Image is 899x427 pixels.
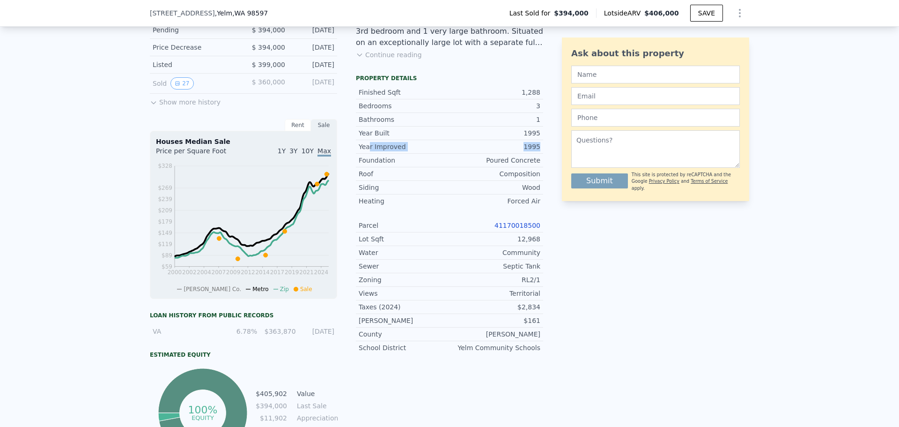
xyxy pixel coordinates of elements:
[359,330,449,339] div: County
[494,222,540,229] a: 41170018500
[162,263,172,270] tspan: $59
[314,269,329,276] tspan: 2024
[359,302,449,312] div: Taxes (2024)
[359,142,449,151] div: Year Improved
[359,88,449,97] div: Finished Sqft
[449,101,540,111] div: 3
[156,146,243,161] div: Price per Square Foot
[359,115,449,124] div: Bathrooms
[184,286,241,292] span: [PERSON_NAME] Co.
[232,9,268,17] span: , WA 98597
[449,128,540,138] div: 1995
[255,413,287,423] td: $11,902
[295,401,337,411] td: Last Sale
[293,77,334,90] div: [DATE]
[158,185,172,191] tspan: $269
[293,60,334,69] div: [DATE]
[302,147,314,155] span: 10Y
[289,147,297,155] span: 3Y
[280,286,289,292] span: Zip
[449,234,540,244] div: 12,968
[449,183,540,192] div: Wood
[359,248,449,257] div: Water
[449,289,540,298] div: Territorial
[252,44,285,51] span: $ 394,000
[270,269,285,276] tspan: 2017
[150,8,215,18] span: [STREET_ADDRESS]
[158,218,172,225] tspan: $179
[311,119,337,131] div: Sale
[449,142,540,151] div: 1995
[509,8,554,18] span: Last Sold for
[359,262,449,271] div: Sewer
[162,252,172,259] tspan: $89
[449,115,540,124] div: 1
[359,196,449,206] div: Heating
[255,269,270,276] tspan: 2014
[554,8,589,18] span: $394,000
[690,5,723,22] button: SAVE
[255,401,287,411] td: $394,000
[359,156,449,165] div: Foundation
[153,327,219,336] div: VA
[153,77,236,90] div: Sold
[192,414,214,421] tspan: equity
[293,43,334,52] div: [DATE]
[278,147,286,155] span: 1Y
[449,196,540,206] div: Forced Air
[197,269,211,276] tspan: 2004
[285,269,299,276] tspan: 2019
[158,207,172,214] tspan: $209
[449,88,540,97] div: 1,288
[571,87,740,105] input: Email
[449,302,540,312] div: $2,834
[158,196,172,202] tspan: $239
[150,94,221,107] button: Show more history
[359,234,449,244] div: Lot Sqft
[449,248,540,257] div: Community
[252,78,285,86] span: $ 360,000
[252,26,285,34] span: $ 394,000
[449,262,540,271] div: Septic Tank
[449,275,540,285] div: RL2/1
[359,128,449,138] div: Year Built
[153,60,236,69] div: Listed
[241,269,255,276] tspan: 2012
[150,351,337,359] div: Estimated Equity
[691,179,728,184] a: Terms of Service
[150,312,337,319] div: Loan history from public records
[153,25,236,35] div: Pending
[293,25,334,35] div: [DATE]
[302,327,334,336] div: [DATE]
[156,137,331,146] div: Houses Median Sale
[449,343,540,352] div: Yelm Community Schools
[730,4,749,22] button: Show Options
[295,389,337,399] td: Value
[188,404,217,416] tspan: 100%
[168,269,182,276] tspan: 2000
[224,327,257,336] div: 6.78%
[644,9,679,17] span: $406,000
[255,389,287,399] td: $405,902
[632,172,740,192] div: This site is protected by reCAPTCHA and the Google and apply.
[359,169,449,179] div: Roof
[359,289,449,298] div: Views
[359,275,449,285] div: Zoning
[571,47,740,60] div: Ask about this property
[158,230,172,236] tspan: $149
[215,8,268,18] span: , Yelm
[299,269,314,276] tspan: 2021
[285,119,311,131] div: Rent
[449,169,540,179] div: Composition
[449,156,540,165] div: Poured Concrete
[212,269,226,276] tspan: 2007
[158,241,172,247] tspan: $119
[359,101,449,111] div: Bedrooms
[571,66,740,83] input: Name
[170,77,193,90] button: View historical data
[356,75,543,82] div: Property details
[449,316,540,325] div: $161
[263,327,295,336] div: $363,870
[649,179,679,184] a: Privacy Policy
[226,269,241,276] tspan: 2009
